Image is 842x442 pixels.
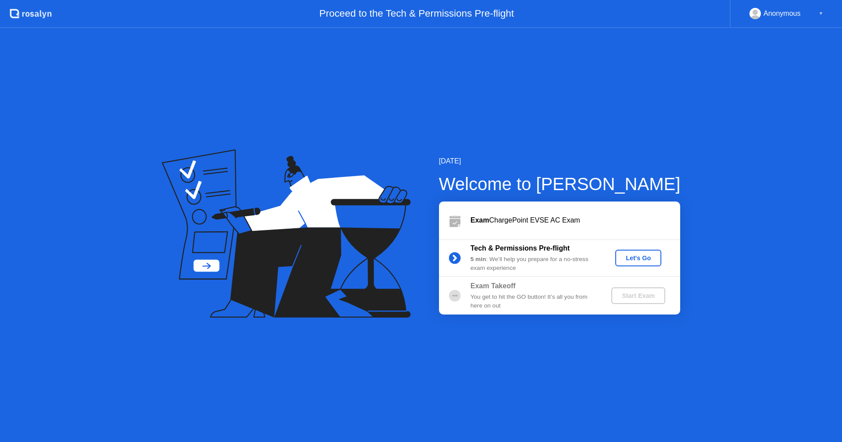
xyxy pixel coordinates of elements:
button: Let's Go [615,250,661,266]
div: ▼ [819,8,823,19]
div: Start Exam [615,292,662,299]
button: Start Exam [611,287,665,304]
div: Anonymous [764,8,801,19]
div: Let's Go [619,255,658,262]
b: Exam [471,216,489,224]
div: : We’ll help you prepare for a no-stress exam experience [471,255,597,273]
div: Welcome to [PERSON_NAME] [439,171,681,197]
div: ChargePoint EVSE AC Exam [471,215,680,226]
div: [DATE] [439,156,681,166]
div: You get to hit the GO button! It’s all you from here on out [471,293,597,311]
b: Tech & Permissions Pre-flight [471,244,570,252]
b: 5 min [471,256,486,262]
b: Exam Takeoff [471,282,516,290]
